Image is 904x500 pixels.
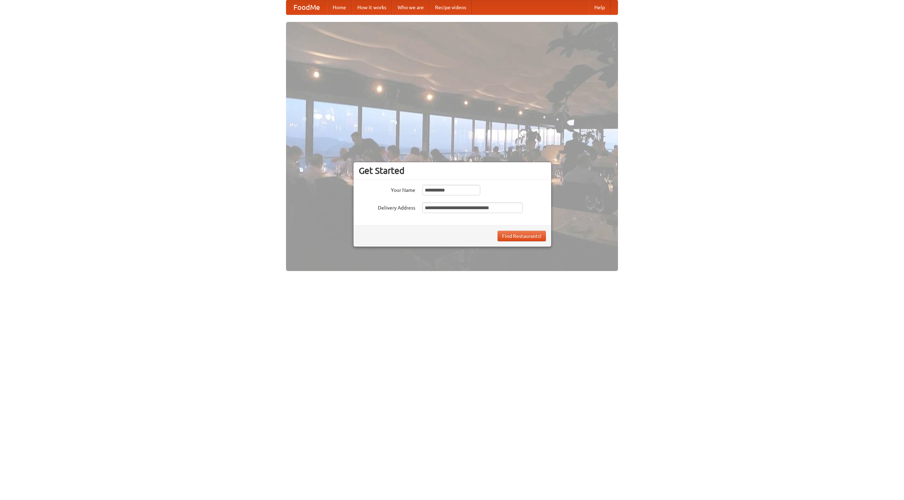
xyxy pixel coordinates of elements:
label: Your Name [359,185,415,194]
button: Find Restaurants! [498,231,546,241]
a: Who we are [392,0,429,14]
a: Recipe videos [429,0,472,14]
a: FoodMe [286,0,327,14]
a: How it works [352,0,392,14]
label: Delivery Address [359,202,415,211]
a: Help [589,0,611,14]
h3: Get Started [359,165,546,176]
a: Home [327,0,352,14]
